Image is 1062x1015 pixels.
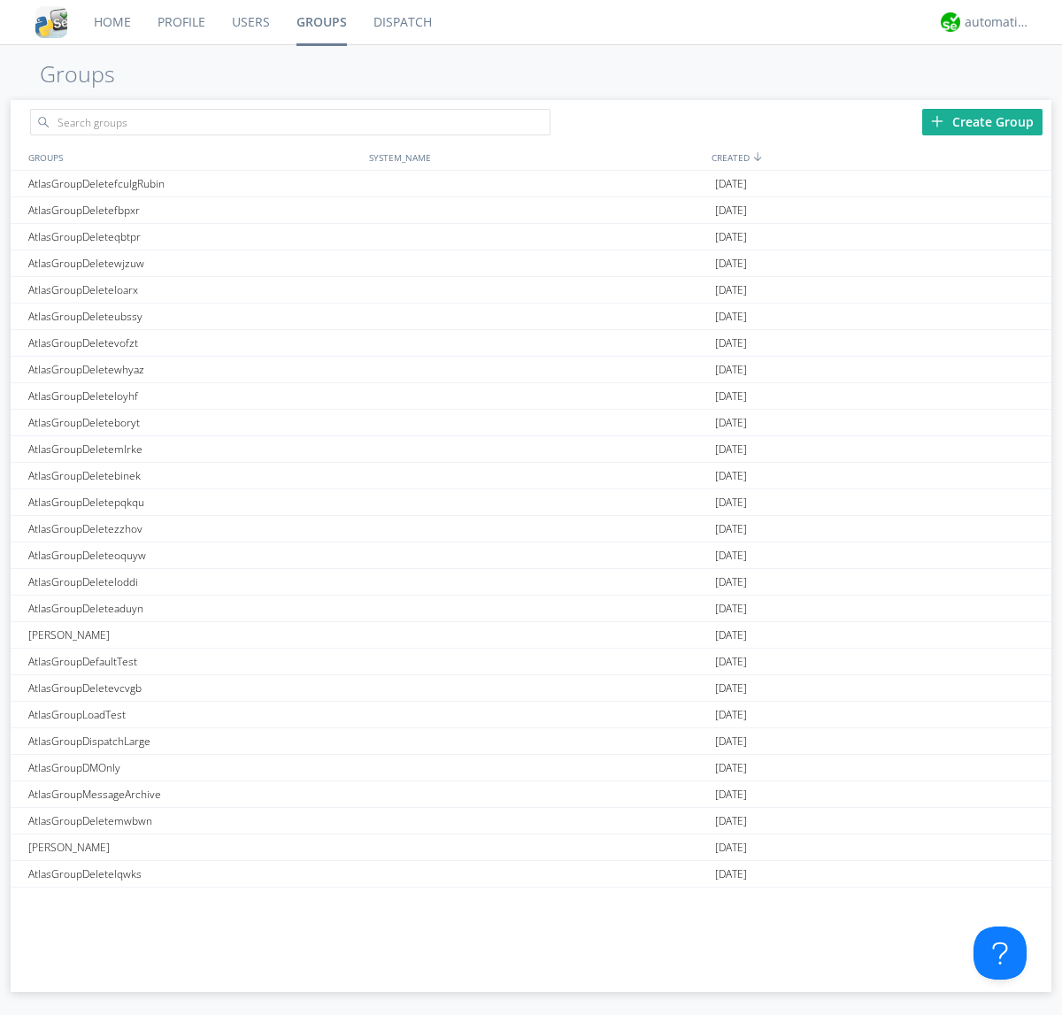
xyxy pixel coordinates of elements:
div: CREATED [707,144,1051,170]
div: AtlasGroupDefaultTest [24,649,365,674]
span: [DATE] [715,542,747,569]
span: [DATE] [715,489,747,516]
a: AtlasGroupDeletefculgRubin[DATE] [11,171,1051,197]
a: AtlasGroupDeletezzhov[DATE] [11,516,1051,542]
div: SYSTEM_NAME [365,144,707,170]
div: AtlasGroupDispatchLarge [24,728,365,754]
span: [DATE] [715,330,747,357]
a: AtlasGroupDeleteloddi[DATE] [11,569,1051,596]
a: AtlasGroupDMOnly[DATE] [11,755,1051,781]
a: AtlasGroupDeleteloyhf[DATE] [11,383,1051,410]
span: [DATE] [715,250,747,277]
span: [DATE] [715,197,747,224]
img: plus.svg [931,115,943,127]
span: [DATE] [715,463,747,489]
a: AtlasGroupDeletebinek[DATE] [11,463,1051,489]
a: AtlasGroupDeletewjzuw[DATE] [11,250,1051,277]
span: [DATE] [715,622,747,649]
span: [DATE] [715,808,747,834]
span: [DATE] [715,649,747,675]
a: [PERSON_NAME][DATE] [11,834,1051,861]
span: [DATE] [715,702,747,728]
a: AtlasGroupDeleteubssy[DATE] [11,304,1051,330]
span: [DATE] [715,596,747,622]
span: [DATE] [715,171,747,197]
span: [DATE] [715,675,747,702]
div: AtlasGroupDeletepqkqu [24,489,365,515]
div: AtlasGroupDeletewjzuw [24,250,365,276]
div: AtlasGroupDeletewhyaz [24,357,365,382]
div: AtlasGroupDeleteloddi [24,569,365,595]
input: Search groups [30,109,550,135]
div: GROUPS [24,144,360,170]
div: AtlasGroupDeleteloyhf [24,383,365,409]
a: AtlasGroupDispatchLarge[DATE] [11,728,1051,755]
span: [DATE] [715,383,747,410]
div: Create Group [922,109,1043,135]
div: AtlasGroupDeletelqwks [24,861,365,887]
div: AtlasGroupDeletefbpxr [24,197,365,223]
span: [DATE] [715,516,747,542]
a: AtlasGroupDeletepqkqu[DATE] [11,489,1051,516]
a: AtlasGroupDeleteoquyw[DATE] [11,542,1051,569]
div: AtlasGroupLoadTest [24,702,365,727]
span: [DATE] [715,834,747,861]
div: AtlasGroupDeleteaduyn [24,596,365,621]
img: cddb5a64eb264b2086981ab96f4c1ba7 [35,6,67,38]
div: AtlasGroupDeletemwbwn [24,808,365,834]
span: [DATE] [715,436,747,463]
span: [DATE] [715,888,747,914]
div: AtlasGroupDeletezzhov [24,516,365,542]
span: [DATE] [715,755,747,781]
a: AtlasGroupDefaultTest[DATE] [11,649,1051,675]
iframe: Toggle Customer Support [973,927,1027,980]
a: AtlasGroupDeletefbpxr[DATE] [11,197,1051,224]
div: AtlasGroupMessageArchive [24,781,365,807]
a: AtlasGroupDeletevofzt[DATE] [11,330,1051,357]
div: AtlasGroupDeleteqbtpr [24,224,365,250]
div: AtlasGroupDeleteoquyw [24,542,365,568]
span: [DATE] [715,357,747,383]
div: AtlasGroupDMOnly [24,755,365,780]
a: AtlasGroupDeleteloarx[DATE] [11,277,1051,304]
span: [DATE] [715,277,747,304]
a: AtlasGroupDeletewhyaz[DATE] [11,357,1051,383]
a: [PERSON_NAME][DATE] [11,622,1051,649]
div: AtlasGroupDeletevofzt [24,330,365,356]
a: AtlasGroupMessageArchive[DATE] [11,781,1051,808]
div: AtlasGroupDeleteubssy [24,304,365,329]
div: AtlasGroupDeletebinek [24,463,365,488]
a: AtlasGroupDeleteboryt[DATE] [11,410,1051,436]
span: [DATE] [715,569,747,596]
div: AtlasGroupDeleteboryt [24,410,365,435]
span: [DATE] [715,728,747,755]
div: AtlasGroupDeleteloarx [24,277,365,303]
a: AtlasGroupDeletevtmhi[DATE] [11,888,1051,914]
a: AtlasGroupDeletelqwks[DATE] [11,861,1051,888]
div: AtlasGroupDeletevtmhi [24,888,365,913]
a: AtlasGroupDeleteaduyn[DATE] [11,596,1051,622]
span: [DATE] [715,410,747,436]
span: [DATE] [715,304,747,330]
img: d2d01cd9b4174d08988066c6d424eccd [941,12,960,32]
div: AtlasGroupDeletefculgRubin [24,171,365,196]
a: AtlasGroupDeleteqbtpr[DATE] [11,224,1051,250]
a: AtlasGroupDeletemwbwn[DATE] [11,808,1051,834]
div: automation+atlas [965,13,1031,31]
div: AtlasGroupDeletemlrke [24,436,365,462]
div: [PERSON_NAME] [24,622,365,648]
div: [PERSON_NAME] [24,834,365,860]
a: AtlasGroupDeletemlrke[DATE] [11,436,1051,463]
span: [DATE] [715,781,747,808]
a: AtlasGroupDeletevcvgb[DATE] [11,675,1051,702]
a: AtlasGroupLoadTest[DATE] [11,702,1051,728]
span: [DATE] [715,224,747,250]
span: [DATE] [715,861,747,888]
div: AtlasGroupDeletevcvgb [24,675,365,701]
